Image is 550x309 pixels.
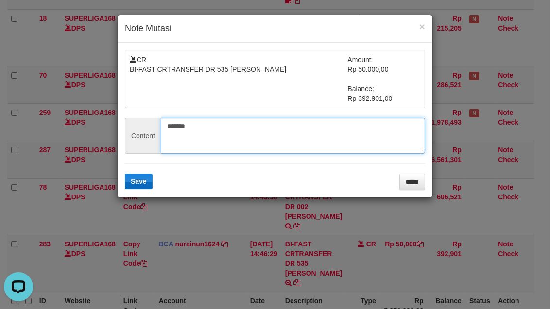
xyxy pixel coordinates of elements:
button: × [419,21,425,32]
span: Content [125,118,161,154]
td: CR BI-FAST CRTRANSFER DR 535 [PERSON_NAME] [130,55,348,103]
button: Open LiveChat chat widget [4,4,33,33]
span: Save [131,178,147,185]
h4: Note Mutasi [125,22,425,35]
button: Save [125,174,153,189]
td: Amount: Rp 50.000,00 Balance: Rp 392.901,00 [348,55,421,103]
